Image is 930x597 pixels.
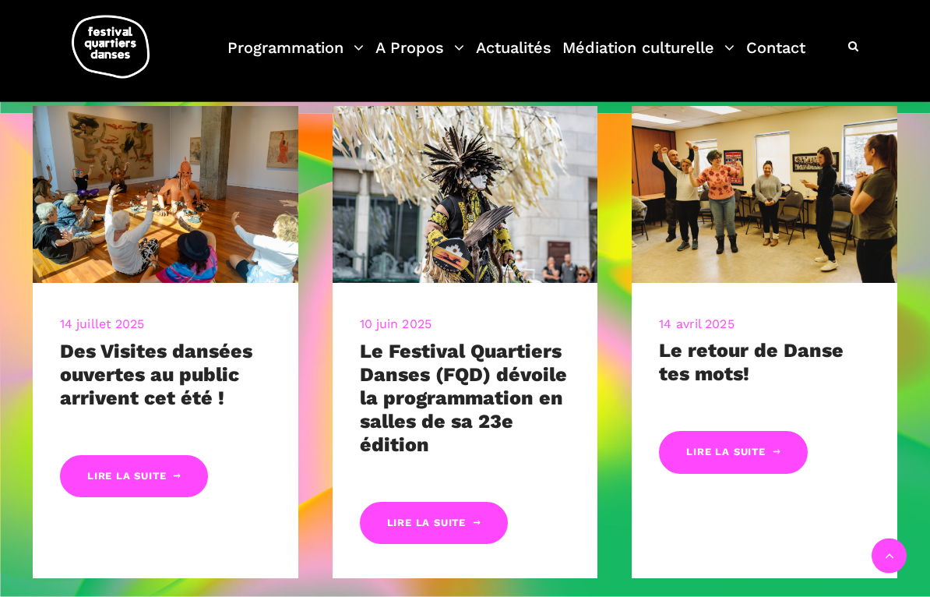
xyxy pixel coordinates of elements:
img: CARI, 8 mars 2023-209 [632,107,897,284]
a: Contact [746,34,805,80]
img: logo-fqd-med [72,16,150,79]
a: Lire la suite [659,432,807,475]
a: 10 juin 2025 [360,317,432,332]
a: Lire la suite [60,456,208,499]
a: A Propos [375,34,464,80]
a: Programmation [227,34,364,80]
a: 14 avril 2025 [659,317,734,332]
a: Lire la suite [360,503,508,546]
a: Le Festival Quartiers Danses (FQD) dévoile la programmation en salles de sa 23e édition [360,341,567,457]
img: 20240905-9595 [33,107,298,284]
a: 14 juillet 2025 [60,317,145,332]
a: Le retour de Danse tes mots! [659,340,844,386]
a: Actualités [476,34,551,80]
a: Médiation culturelle [562,34,734,80]
a: Des Visites dansées ouvertes au public arrivent cet été ! [60,341,252,410]
img: R Barbara Diabo 11 crédit Romain Lorraine (30) [333,107,598,284]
